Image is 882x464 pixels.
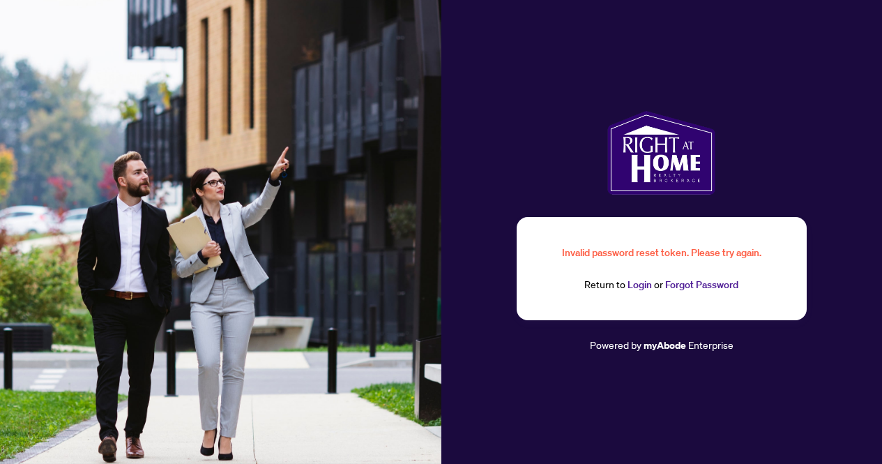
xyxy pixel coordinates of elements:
span: Powered by [590,338,641,351]
a: Forgot Password [665,278,738,291]
div: Return to or [550,277,773,293]
img: ma-logo [607,111,715,195]
span: Enterprise [688,338,733,351]
a: myAbode [644,338,686,353]
div: Invalid password reset token. Please try again. [550,245,773,260]
a: Login [628,278,652,291]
